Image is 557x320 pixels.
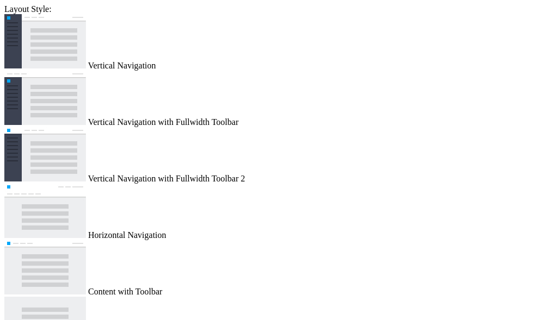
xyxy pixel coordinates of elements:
img: vertical-nav-with-full-toolbar.jpg [4,71,86,125]
img: content-with-toolbar.jpg [4,240,86,294]
md-radio-button: Content with Toolbar [4,240,553,297]
img: vertical-nav-with-full-toolbar-2.jpg [4,127,86,181]
span: Content with Toolbar [88,287,162,296]
md-radio-button: Horizontal Navigation [4,184,553,240]
img: horizontal-nav.jpg [4,184,86,238]
md-radio-button: Vertical Navigation [4,14,553,71]
md-radio-button: Vertical Navigation with Fullwidth Toolbar 2 [4,127,553,184]
md-radio-button: Vertical Navigation with Fullwidth Toolbar [4,71,553,127]
span: Vertical Navigation with Fullwidth Toolbar 2 [88,174,245,183]
img: vertical-nav.jpg [4,14,86,68]
div: Layout Style: [4,4,553,14]
span: Vertical Navigation with Fullwidth Toolbar [88,117,239,127]
span: Horizontal Navigation [88,230,166,240]
span: Vertical Navigation [88,61,156,70]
